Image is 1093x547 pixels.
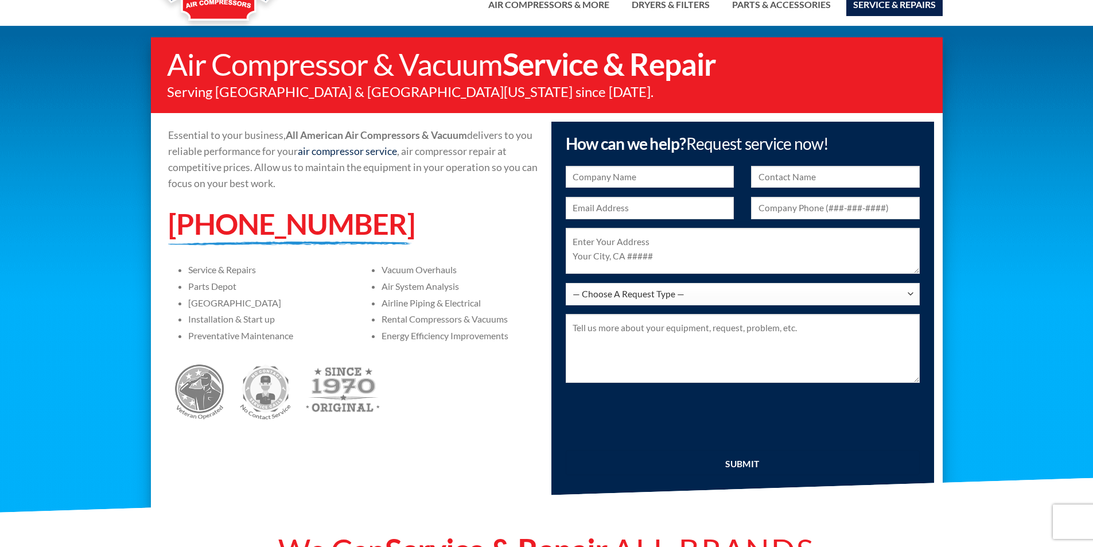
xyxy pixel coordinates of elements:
[167,85,931,99] p: Serving [GEOGRAPHIC_DATA] & [GEOGRAPHIC_DATA][US_STATE] since [DATE].
[382,330,538,341] p: Energy Efficiency Improvements
[188,297,344,308] p: [GEOGRAPHIC_DATA]
[188,281,344,292] p: Parts Depot
[168,206,415,241] a: [PHONE_NUMBER]
[566,450,920,475] input: Submit
[188,264,344,275] p: Service & Repairs
[188,330,344,341] p: Preventative Maintenance
[382,264,538,275] p: Vacuum Overhauls
[382,281,538,292] p: Air System Analysis
[503,46,716,82] strong: Service & Repair
[382,297,538,308] p: Airline Piping & Electrical
[298,145,397,157] a: air compressor service
[751,197,920,219] input: Company Phone (###-###-####)
[566,397,740,441] iframe: reCAPTCHA
[686,134,829,153] span: Request service now!
[566,197,734,219] input: Email Address
[382,313,538,324] p: Rental Compressors & Vacuums
[168,129,538,189] span: Essential to your business, delivers to you reliable performance for your , air compressor repair...
[286,129,467,141] strong: All American Air Compressors & Vacuum
[566,166,734,188] input: Company Name
[188,313,344,324] p: Installation & Start up
[566,134,829,153] span: How can we help?
[751,166,920,188] input: Contact Name
[167,49,931,79] h1: Air Compressor & Vacuum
